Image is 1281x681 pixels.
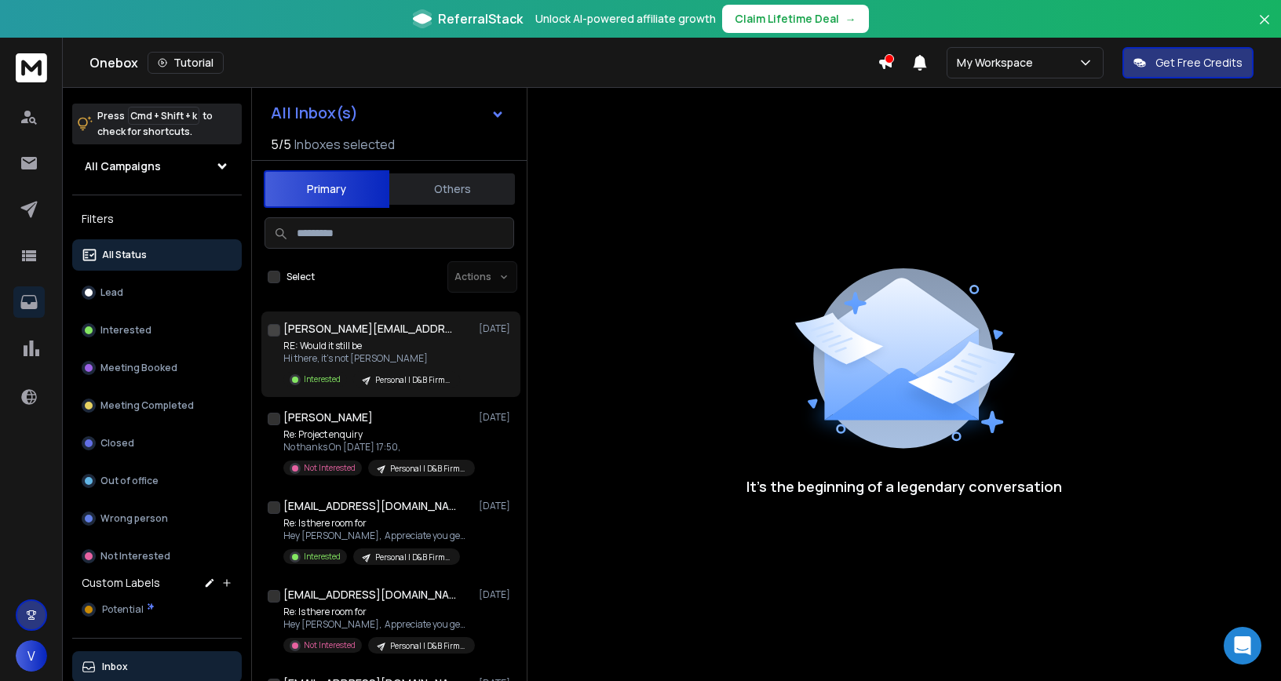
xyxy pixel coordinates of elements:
p: No thanks On [DATE] 17:50, [283,441,472,453]
p: Interested [304,551,341,563]
button: Interested [72,315,242,346]
span: → [845,11,856,27]
button: Meeting Completed [72,390,242,421]
p: Get Free Credits [1155,55,1243,71]
button: Close banner [1254,9,1275,47]
h1: [EMAIL_ADDRESS][DOMAIN_NAME] [283,498,456,514]
p: Interested [304,373,341,385]
p: Personal | D&B Firms | 10 Leads [390,463,465,475]
p: Not Interested [304,462,356,474]
p: Meeting Completed [100,399,194,412]
p: Closed [100,437,134,450]
span: 5 / 5 [271,135,291,154]
p: Press to check for shortcuts. [97,108,213,140]
span: ReferralStack [438,9,523,28]
h3: Filters [72,208,242,230]
button: Closed [72,428,242,459]
h1: [EMAIL_ADDRESS][DOMAIN_NAME] [283,587,456,603]
p: Re: Is there room for [283,517,472,530]
h3: Inboxes selected [294,135,395,154]
p: Not Interested [100,550,170,563]
button: Claim Lifetime Deal→ [722,5,869,33]
p: Re: Project enquiry [283,428,472,441]
p: Personal | D&B Firms | 10 Leads [390,640,465,652]
button: Get Free Credits [1122,47,1254,78]
p: Out of office [100,475,159,487]
p: Personal | D&B Firms | 10 Leads [375,552,451,563]
p: Re: Is there room for [283,606,472,618]
button: V [16,640,47,672]
button: Wrong person [72,503,242,534]
span: Potential [102,603,144,616]
p: [DATE] [479,588,514,601]
p: Inbox [102,661,128,673]
p: Not Interested [304,639,356,651]
h1: All Campaigns [85,158,161,174]
h1: [PERSON_NAME] [283,410,373,425]
button: Potential [72,594,242,625]
button: Others [389,172,515,206]
p: Hi there, it’s not [PERSON_NAME] [283,352,460,365]
p: Hey [PERSON_NAME], Appreciate you getting back. Let [283,530,472,542]
p: Interested [100,324,151,337]
button: All Status [72,239,242,271]
h1: [PERSON_NAME][EMAIL_ADDRESS][DOMAIN_NAME] [283,321,456,337]
p: Wrong person [100,512,168,525]
p: Lead [100,286,123,299]
button: Tutorial [148,52,224,74]
p: All Status [102,249,147,261]
h3: Custom Labels [82,575,160,591]
span: Cmd + Shift + k [128,107,199,125]
p: Unlock AI-powered affiliate growth [535,11,716,27]
button: Primary [264,170,389,208]
div: Onebox [89,52,878,74]
p: It’s the beginning of a legendary conversation [746,475,1062,497]
p: Personal | D&B Firms | 10 Leads [375,374,451,386]
button: Not Interested [72,541,242,572]
h1: All Inbox(s) [271,105,358,121]
button: All Inbox(s) [258,97,517,129]
p: Hey [PERSON_NAME], Appreciate you getting back. I'll [283,618,472,631]
button: All Campaigns [72,151,242,182]
button: Out of office [72,465,242,497]
button: Lead [72,277,242,308]
p: My Workspace [957,55,1039,71]
p: [DATE] [479,322,514,335]
div: Open Intercom Messenger [1224,627,1261,665]
button: Meeting Booked [72,352,242,384]
p: RE: Would it still be [283,340,460,352]
p: Meeting Booked [100,362,177,374]
p: [DATE] [479,500,514,512]
p: [DATE] [479,411,514,424]
label: Select [286,271,315,283]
